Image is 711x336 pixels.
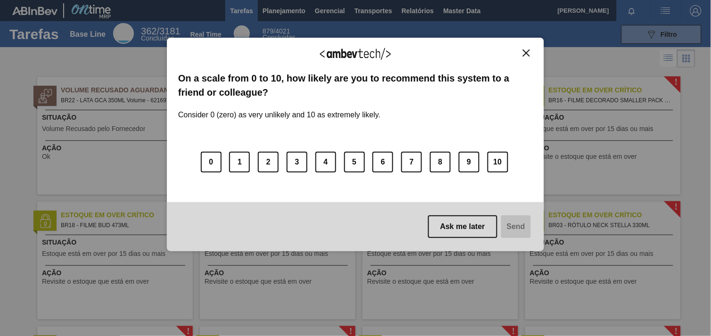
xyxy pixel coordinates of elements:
[178,99,380,119] label: Consider 0 (zero) as very unlikely and 10 as extremely likely.
[372,152,393,172] button: 6
[428,215,497,238] button: Ask me later
[258,152,279,172] button: 2
[520,49,533,57] button: Close
[229,152,250,172] button: 1
[523,49,530,57] img: Close
[178,71,533,100] label: On a scale from 0 to 10, how likely are you to recommend this system to a friend or colleague?
[430,152,451,172] button: 8
[320,48,391,60] img: Logo Ambevtech
[315,152,336,172] button: 4
[287,152,307,172] button: 3
[459,152,480,172] button: 9
[344,152,365,172] button: 5
[488,152,508,172] button: 10
[201,152,222,172] button: 0
[401,152,422,172] button: 7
